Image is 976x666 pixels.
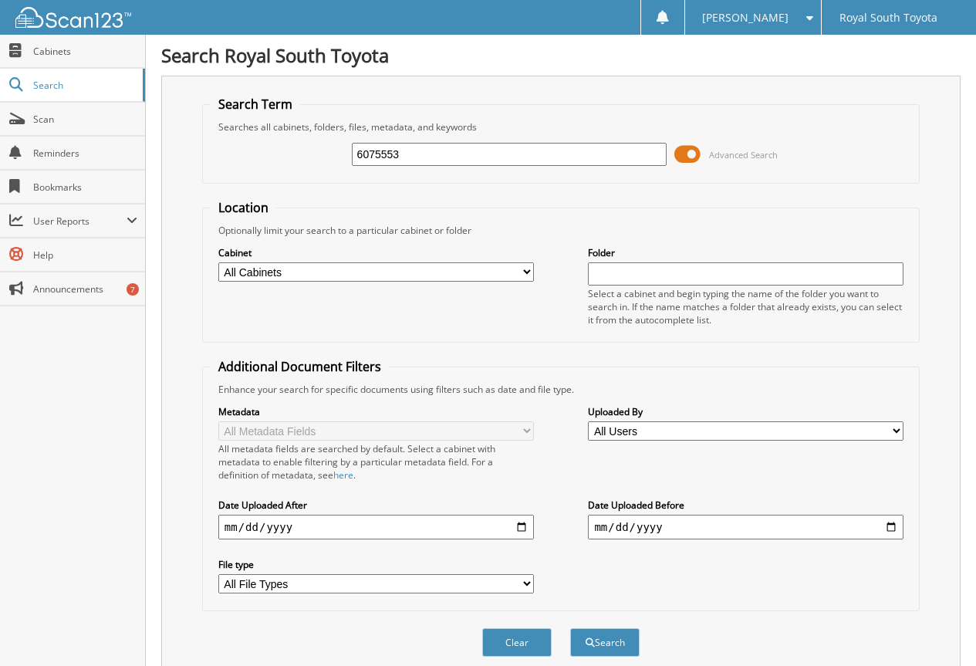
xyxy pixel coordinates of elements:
span: Scan [33,113,137,126]
label: Metadata [218,405,534,418]
div: Optionally limit your search to a particular cabinet or folder [211,224,911,237]
button: Search [570,628,640,657]
span: Search [33,79,135,92]
div: Searches all cabinets, folders, files, metadata, and keywords [211,120,911,134]
input: start [218,515,534,539]
span: Royal South Toyota [839,13,937,22]
button: Clear [482,628,552,657]
a: here [333,468,353,482]
h1: Search Royal South Toyota [161,42,961,68]
span: Cabinets [33,45,137,58]
span: User Reports [33,215,127,228]
legend: Location [211,199,276,216]
label: Date Uploaded After [218,499,534,512]
label: Uploaded By [588,405,903,418]
div: All metadata fields are searched by default. Select a cabinet with metadata to enable filtering b... [218,442,534,482]
label: Folder [588,246,903,259]
span: Reminders [33,147,137,160]
legend: Search Term [211,96,300,113]
legend: Additional Document Filters [211,358,389,375]
input: end [588,515,903,539]
span: Bookmarks [33,181,137,194]
span: [PERSON_NAME] [702,13,789,22]
span: Announcements [33,282,137,296]
span: Help [33,248,137,262]
div: Enhance your search for specific documents using filters such as date and file type. [211,383,911,396]
label: File type [218,558,534,571]
label: Cabinet [218,246,534,259]
span: Advanced Search [709,149,778,161]
div: Select a cabinet and begin typing the name of the folder you want to search in. If the name match... [588,287,903,326]
div: 7 [127,283,139,296]
label: Date Uploaded Before [588,499,903,512]
img: scan123-logo-white.svg [15,7,131,28]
